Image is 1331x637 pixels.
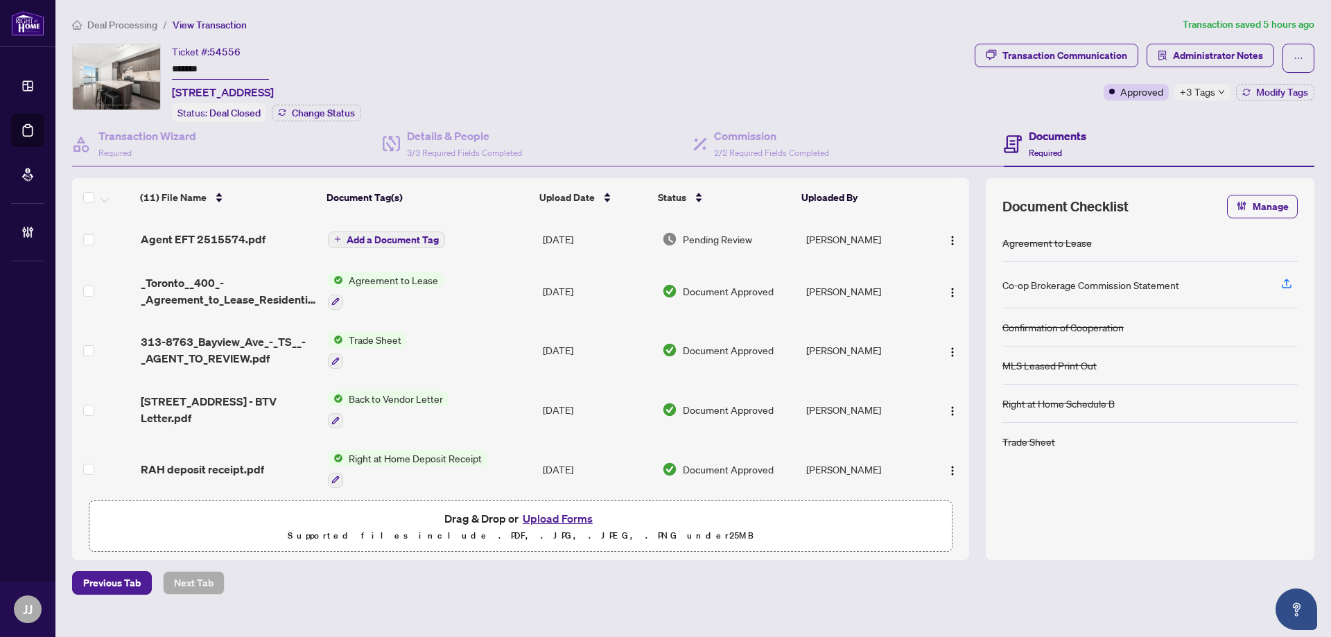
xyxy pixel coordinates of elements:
[975,44,1138,67] button: Transaction Communication
[163,17,167,33] li: /
[328,391,449,428] button: Status IconBack to Vendor Letter
[537,321,656,381] td: [DATE]
[537,380,656,439] td: [DATE]
[941,339,964,361] button: Logo
[941,228,964,250] button: Logo
[172,103,266,122] div: Status:
[662,232,677,247] img: Document Status
[1002,320,1124,335] div: Confirmation of Cooperation
[1158,51,1167,60] span: solution
[328,230,445,248] button: Add a Document Tag
[347,235,439,245] span: Add a Document Tag
[1002,277,1179,293] div: Co-op Brokerage Commission Statement
[1218,89,1225,96] span: down
[801,321,928,381] td: [PERSON_NAME]
[73,44,160,110] img: IMG-N12394966_1.jpg
[1173,44,1263,67] span: Administrator Notes
[1276,588,1317,630] button: Open asap
[140,190,207,205] span: (11) File Name
[141,231,266,247] span: Agent EFT 2515574.pdf
[1002,197,1129,216] span: Document Checklist
[328,451,343,466] img: Status Icon
[98,148,132,158] span: Required
[714,128,829,144] h4: Commission
[1002,235,1092,250] div: Agreement to Lease
[1183,17,1314,33] article: Transaction saved 5 hours ago
[444,509,597,527] span: Drag & Drop or
[1180,84,1215,100] span: +3 Tags
[209,107,261,119] span: Deal Closed
[173,19,247,31] span: View Transaction
[1029,128,1086,144] h4: Documents
[172,44,241,60] div: Ticket #:
[328,451,487,488] button: Status IconRight at Home Deposit Receipt
[11,10,44,36] img: logo
[87,19,157,31] span: Deal Processing
[801,217,928,261] td: [PERSON_NAME]
[1120,84,1163,99] span: Approved
[141,393,317,426] span: [STREET_ADDRESS] - BTV Letter.pdf
[328,272,343,288] img: Status Icon
[141,274,317,308] span: _Toronto__400_-_Agreement_to_Lease_Residential_1.pdf
[163,571,225,595] button: Next Tab
[683,232,752,247] span: Pending Review
[1002,358,1097,373] div: MLS Leased Print Out
[1256,87,1308,97] span: Modify Tags
[941,280,964,302] button: Logo
[947,287,958,298] img: Logo
[1002,44,1127,67] div: Transaction Communication
[292,108,355,118] span: Change Status
[328,232,445,248] button: Add a Document Tag
[407,128,522,144] h4: Details & People
[1236,84,1314,101] button: Modify Tags
[941,399,964,421] button: Logo
[534,178,652,217] th: Upload Date
[1253,195,1289,218] span: Manage
[72,571,152,595] button: Previous Tab
[343,332,407,347] span: Trade Sheet
[1002,396,1115,411] div: Right at Home Schedule B
[662,342,677,358] img: Document Status
[83,572,141,594] span: Previous Tab
[662,283,677,299] img: Document Status
[328,391,343,406] img: Status Icon
[801,380,928,439] td: [PERSON_NAME]
[407,148,522,158] span: 3/3 Required Fields Completed
[1147,44,1274,67] button: Administrator Notes
[1294,53,1303,63] span: ellipsis
[537,217,656,261] td: [DATE]
[539,190,595,205] span: Upload Date
[947,465,958,476] img: Logo
[328,332,343,347] img: Status Icon
[98,128,196,144] h4: Transaction Wizard
[537,261,656,321] td: [DATE]
[343,272,444,288] span: Agreement to Lease
[1029,148,1062,158] span: Required
[328,332,407,369] button: Status IconTrade Sheet
[683,402,774,417] span: Document Approved
[23,600,33,619] span: JJ
[1227,195,1298,218] button: Manage
[683,462,774,477] span: Document Approved
[947,235,958,246] img: Logo
[683,283,774,299] span: Document Approved
[658,190,686,205] span: Status
[89,501,952,552] span: Drag & Drop orUpload FormsSupported files include .PDF, .JPG, .JPEG, .PNG under25MB
[72,20,82,30] span: home
[209,46,241,58] span: 54556
[662,402,677,417] img: Document Status
[796,178,923,217] th: Uploaded By
[714,148,829,158] span: 2/2 Required Fields Completed
[537,439,656,499] td: [DATE]
[343,391,449,406] span: Back to Vendor Letter
[947,347,958,358] img: Logo
[334,236,341,243] span: plus
[683,342,774,358] span: Document Approved
[172,84,274,101] span: [STREET_ADDRESS]
[141,461,264,478] span: RAH deposit receipt.pdf
[98,527,943,544] p: Supported files include .PDF, .JPG, .JPEG, .PNG under 25 MB
[1002,434,1055,449] div: Trade Sheet
[321,178,534,217] th: Document Tag(s)
[134,178,321,217] th: (11) File Name
[801,439,928,499] td: [PERSON_NAME]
